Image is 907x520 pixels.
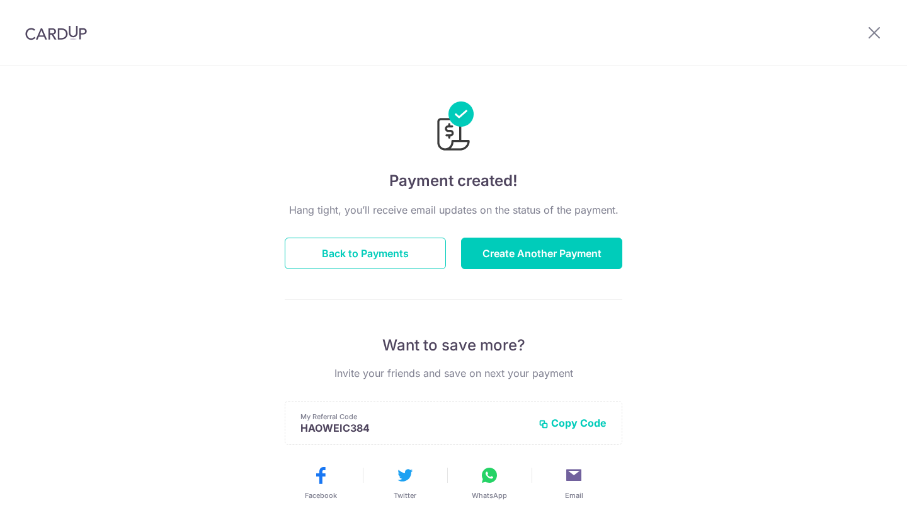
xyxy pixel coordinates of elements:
span: Facebook [305,490,337,500]
img: Payments [433,101,474,154]
button: Facebook [283,465,358,500]
span: Email [565,490,583,500]
button: Create Another Payment [461,238,622,269]
span: Twitter [394,490,416,500]
p: Want to save more? [285,335,622,355]
button: WhatsApp [452,465,527,500]
button: Email [537,465,611,500]
p: Invite your friends and save on next your payment [285,366,622,381]
button: Twitter [368,465,442,500]
img: CardUp [25,25,87,40]
span: WhatsApp [472,490,507,500]
button: Copy Code [539,417,607,429]
button: Back to Payments [285,238,446,269]
p: My Referral Code [300,412,528,422]
h4: Payment created! [285,170,622,192]
p: Hang tight, you’ll receive email updates on the status of the payment. [285,202,622,217]
p: HAOWEIC384 [300,422,528,434]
